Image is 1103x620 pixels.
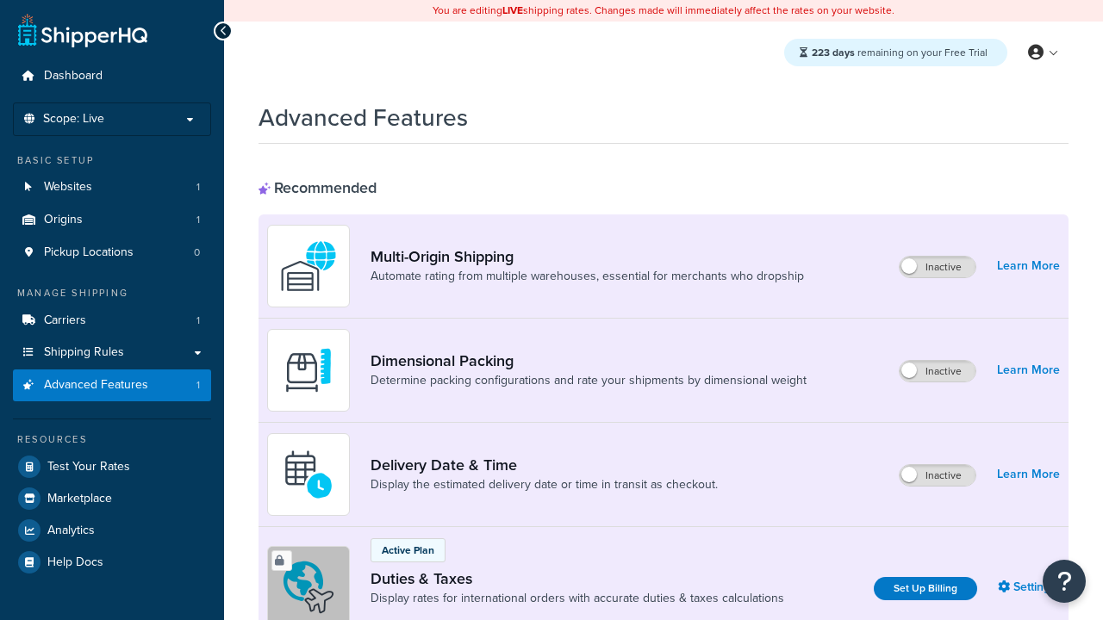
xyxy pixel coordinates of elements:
[371,247,804,266] a: Multi-Origin Shipping
[13,451,211,482] a: Test Your Rates
[13,369,211,401] a: Advanced Features1
[998,575,1060,599] a: Settings
[196,378,200,393] span: 1
[44,245,134,260] span: Pickup Locations
[13,337,211,369] a: Shipping Rules
[278,444,339,505] img: gfkeb5ejjkALwAAAABJRU5ErkJggg==
[47,460,130,474] span: Test Your Rates
[812,45,855,60] strong: 223 days
[13,305,211,337] a: Carriers1
[13,369,211,401] li: Advanced Features
[13,60,211,92] a: Dashboard
[13,171,211,203] a: Websites1
[196,213,200,227] span: 1
[259,101,468,134] h1: Advanced Features
[44,345,124,360] span: Shipping Rules
[371,456,718,474] a: Delivery Date & Time
[13,204,211,236] li: Origins
[43,112,104,127] span: Scope: Live
[13,305,211,337] li: Carriers
[13,547,211,578] a: Help Docs
[278,236,339,296] img: WatD5o0RtDAAAAAElFTkSuQmCC
[44,313,86,328] span: Carriers
[1043,560,1086,603] button: Open Resource Center
[13,153,211,168] div: Basic Setup
[44,378,148,393] span: Advanced Features
[997,462,1060,487] a: Learn More
[900,361,975,381] label: Inactive
[371,569,784,588] a: Duties & Taxes
[194,245,200,260] span: 0
[13,171,211,203] li: Websites
[44,213,83,227] span: Origins
[371,476,718,493] a: Display the estimated delivery date or time in transit as checkout.
[278,340,339,400] img: DTVBYsAAAAAASUVORK5CYII=
[47,555,103,570] span: Help Docs
[47,524,95,538] span: Analytics
[13,237,211,269] li: Pickup Locations
[997,254,1060,278] a: Learn More
[13,204,211,236] a: Origins1
[874,577,977,600] a: Set Up Billing
[371,351,807,370] a: Dimensional Packing
[44,180,92,195] span: Websites
[13,237,211,269] a: Pickup Locations0
[382,542,434,558] p: Active Plan
[997,358,1060,382] a: Learn More
[196,313,200,328] span: 1
[502,3,523,18] b: LIVE
[900,465,975,486] label: Inactive
[371,372,807,389] a: Determine packing configurations and rate your shipments by dimensional weight
[259,178,377,197] div: Recommended
[13,515,211,546] a: Analytics
[371,268,804,285] a: Automate rating from multiple warehouses, essential for merchants who dropship
[47,492,112,506] span: Marketplace
[371,590,784,607] a: Display rates for international orders with accurate duties & taxes calculations
[196,180,200,195] span: 1
[900,257,975,277] label: Inactive
[44,69,103,84] span: Dashboard
[13,432,211,447] div: Resources
[13,483,211,514] a: Marketplace
[812,45,988,60] span: remaining on your Free Trial
[13,286,211,301] div: Manage Shipping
